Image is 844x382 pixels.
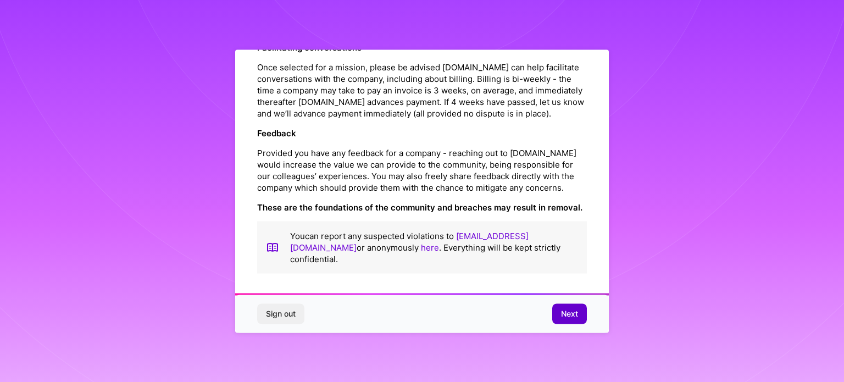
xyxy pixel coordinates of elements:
strong: Feedback [257,128,296,138]
button: Sign out [257,304,304,324]
button: Next [552,304,587,324]
a: here [421,242,439,252]
p: Provided you have any feedback for a company - reaching out to [DOMAIN_NAME] would increase the v... [257,147,587,193]
strong: These are the foundations of the community and breaches may result in removal. [257,202,582,212]
p: You can report any suspected violations to or anonymously . Everything will be kept strictly conf... [290,230,578,264]
span: Sign out [266,308,296,319]
p: Once selected for a mission, please be advised [DOMAIN_NAME] can help facilitate conversations wi... [257,61,587,119]
img: book icon [266,230,279,264]
a: [EMAIL_ADDRESS][DOMAIN_NAME] [290,230,529,252]
span: Next [561,308,578,319]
